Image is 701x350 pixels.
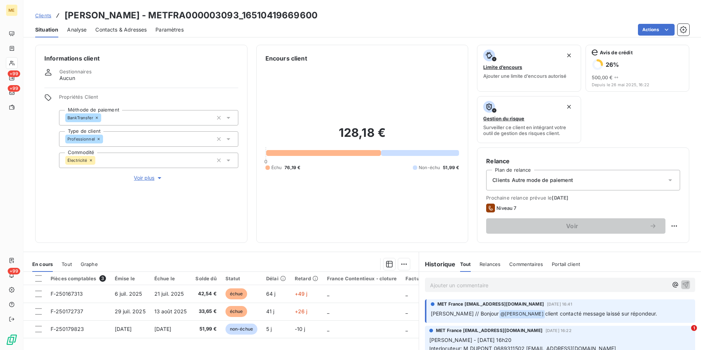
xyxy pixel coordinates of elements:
[509,261,543,267] span: Commentaires
[327,276,397,281] div: France Contentieux - cloture
[691,325,697,331] span: 1
[154,326,172,332] span: [DATE]
[295,291,308,297] span: +49 j
[59,74,75,82] span: Aucun
[8,85,20,92] span: +99
[265,125,459,147] h2: 128,18 €
[486,157,680,165] h6: Relance
[295,308,308,314] span: +26 j
[437,301,544,307] span: MET France [EMAIL_ADDRESS][DOMAIN_NAME]
[195,308,216,315] span: 33,65 €
[600,50,633,55] span: Avis de crédit
[266,291,276,297] span: 64 j
[285,164,300,171] span: 76,19 €
[295,276,318,281] div: Retard
[95,26,147,33] span: Contacts & Adresses
[480,261,500,267] span: Relances
[495,223,649,229] span: Voir
[225,276,257,281] div: Statut
[266,276,286,281] div: Délai
[195,325,216,333] span: 51,99 €
[483,124,575,136] span: Surveiller ce client en intégrant votre outil de gestion des risques client.
[115,326,132,332] span: [DATE]
[115,308,146,314] span: 29 juil. 2025
[225,288,247,299] span: échue
[405,276,456,281] div: Facture / Echéancier
[35,26,58,33] span: Situation
[443,164,459,171] span: 51,99 €
[35,12,51,18] span: Clients
[592,74,613,80] span: 500,00 €
[327,308,329,314] span: _
[419,260,456,269] h6: Historique
[499,310,545,318] span: @ [PERSON_NAME]
[405,291,408,297] span: _
[35,12,51,19] a: Clients
[552,261,580,267] span: Portail client
[327,291,329,297] span: _
[429,337,511,343] span: [PERSON_NAME] - [DATE] 16h20
[266,308,275,314] span: 41 j
[225,324,257,335] span: non-échue
[115,291,142,297] span: 6 juil. 2025
[51,326,84,332] span: F-250179823
[154,276,187,281] div: Échue le
[8,70,20,77] span: +99
[103,136,109,142] input: Ajouter une valeur
[59,94,238,104] span: Propriétés Client
[155,26,184,33] span: Paramètres
[419,164,440,171] span: Non-échu
[547,302,572,306] span: [DATE] 16:41
[32,261,53,267] span: En cours
[101,114,107,121] input: Ajouter une valeur
[67,158,87,163] span: Électricité
[496,205,516,211] span: Niveau 7
[266,326,272,332] span: 5 j
[477,96,581,143] button: Gestion du risqueSurveiller ce client en intégrant votre outil de gestion des risques client.
[546,328,572,333] span: [DATE] 16:22
[405,326,408,332] span: _
[592,83,683,87] span: Depuis le 26 mai 2025, 16:22
[51,308,84,314] span: F-250172737
[492,176,573,184] span: Clients Autre mode de paiement
[67,116,93,120] span: BankTransfer
[225,306,247,317] span: échue
[67,26,87,33] span: Analyse
[477,45,581,92] button: Limite d’encoursAjouter une limite d’encours autorisé
[327,326,329,332] span: _
[436,327,543,334] span: MET France [EMAIL_ADDRESS][DOMAIN_NAME]
[265,54,307,63] h6: Encours client
[483,73,566,79] span: Ajouter une limite d’encours autorisé
[154,291,184,297] span: 21 juil. 2025
[483,64,522,70] span: Limite d’encours
[460,261,471,267] span: Tout
[62,261,72,267] span: Tout
[431,310,499,317] span: [PERSON_NAME] // Bonjour
[59,174,238,182] button: Voir plus
[552,195,568,201] span: [DATE]
[295,326,305,332] span: -10 j
[483,116,524,121] span: Gestion du risque
[6,334,18,346] img: Logo LeanPay
[134,174,163,182] span: Voir plus
[65,9,318,22] h3: [PERSON_NAME] - METFRA000003093_16510419669600
[115,276,146,281] div: Émise le
[8,268,20,274] span: +99
[195,276,216,281] div: Solde dû
[638,24,675,36] button: Actions
[154,308,187,314] span: 13 août 2025
[81,261,98,267] span: Graphe
[59,69,92,74] span: Gestionnaires
[606,61,619,68] h6: 26 %
[6,4,18,16] div: ME
[545,310,657,317] span: client contacté message laissé sur répondeur.
[271,164,282,171] span: Échu
[51,291,83,297] span: F-250167313
[67,137,95,141] span: Professionnel
[676,325,694,343] iframe: Intercom live chat
[195,290,216,298] span: 42,54 €
[405,308,408,314] span: _
[99,275,106,282] span: 3
[486,195,680,201] span: Prochaine relance prévue le
[44,54,238,63] h6: Informations client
